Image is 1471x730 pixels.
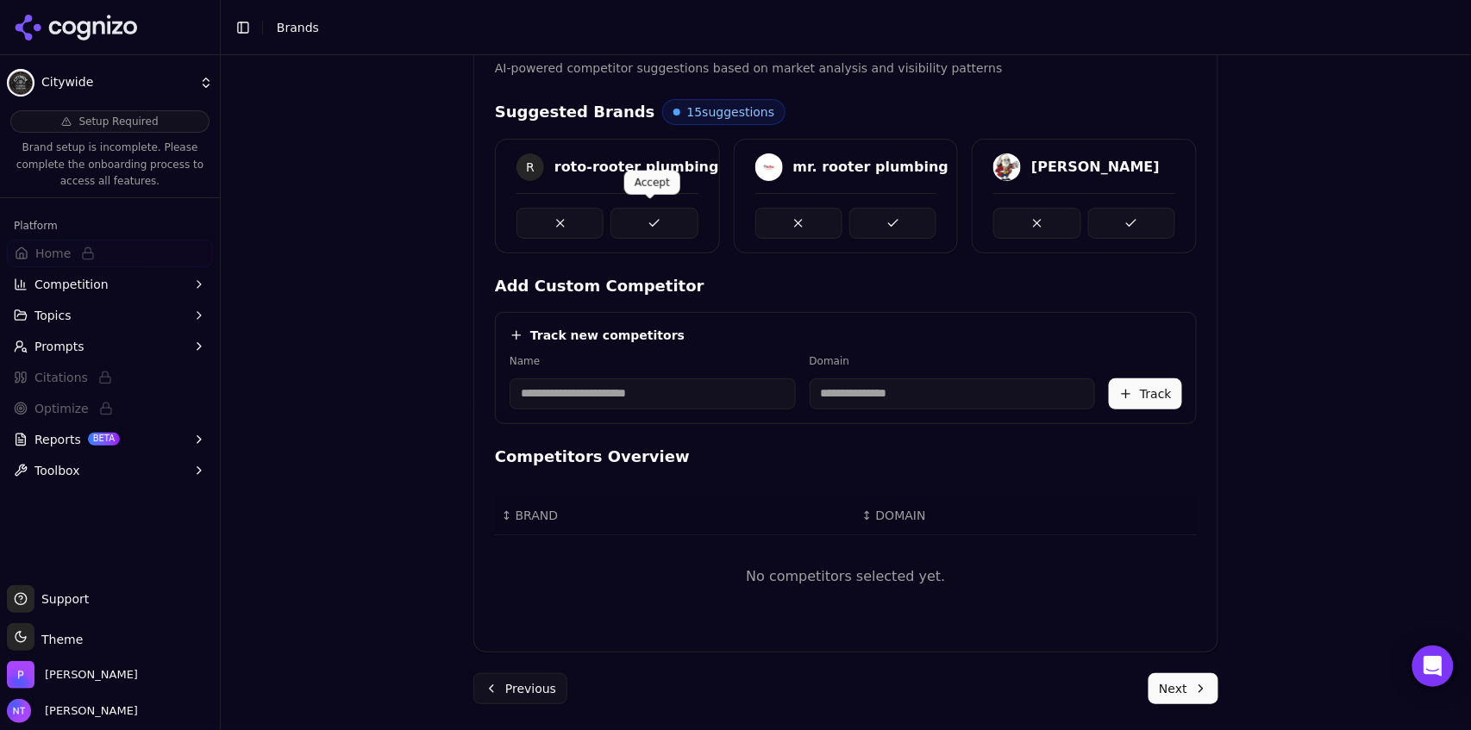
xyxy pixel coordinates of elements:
[495,445,1197,469] h4: Competitors Overview
[862,507,1000,524] div: ↕DOMAIN
[45,667,138,683] span: Perrill
[7,699,138,723] button: Open user button
[1412,646,1454,687] div: Open Intercom Messenger
[38,703,138,719] span: [PERSON_NAME]
[495,274,1197,298] h4: Add Custom Competitor
[7,661,138,689] button: Open organization switcher
[7,271,213,298] button: Competition
[88,433,120,445] span: BETA
[993,153,1021,181] img: benjamin franklin plumbing
[635,176,670,190] p: Accept
[35,245,71,262] span: Home
[7,457,213,484] button: Toolbox
[495,59,1197,78] p: AI-powered competitor suggestions based on market analysis and visibility patterns
[510,354,796,368] label: Name
[34,307,72,324] span: Topics
[34,276,109,293] span: Competition
[277,21,319,34] span: Brands
[810,354,1096,368] label: Domain
[7,699,31,723] img: Nate Tower
[554,157,842,178] div: roto-rooter plumbing & drain service
[1149,673,1218,704] button: Next
[755,153,783,181] img: mr. rooter plumbing
[495,100,655,124] h4: Suggested Brands
[7,302,213,329] button: Topics
[530,327,685,344] h4: Track new competitors
[34,338,85,355] span: Prompts
[855,496,1007,535] th: DOMAIN
[7,69,34,97] img: Citywide
[495,496,1197,618] div: Data table
[1031,157,1160,178] div: [PERSON_NAME]
[495,534,1197,617] td: No competitors selected yet.
[277,19,1423,36] nav: breadcrumb
[1109,378,1182,409] button: Track
[7,333,213,360] button: Prompts
[10,140,210,190] p: Brand setup is incomplete. Please complete the onboarding process to access all features.
[516,507,559,524] span: BRAND
[687,103,775,121] span: 15 suggestions
[34,431,81,448] span: Reports
[793,157,949,178] div: mr. rooter plumbing
[516,153,544,181] span: R
[34,369,88,386] span: Citations
[502,507,848,524] div: ↕BRAND
[473,673,567,704] button: Previous
[876,507,926,524] span: DOMAIN
[34,462,80,479] span: Toolbox
[7,212,213,240] div: Platform
[34,400,89,417] span: Optimize
[7,426,213,453] button: ReportsBETA
[34,590,89,608] span: Support
[495,496,855,535] th: BRAND
[34,633,83,646] span: Theme
[7,661,34,689] img: Perrill
[78,115,158,128] span: Setup Required
[41,75,192,90] span: Citywide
